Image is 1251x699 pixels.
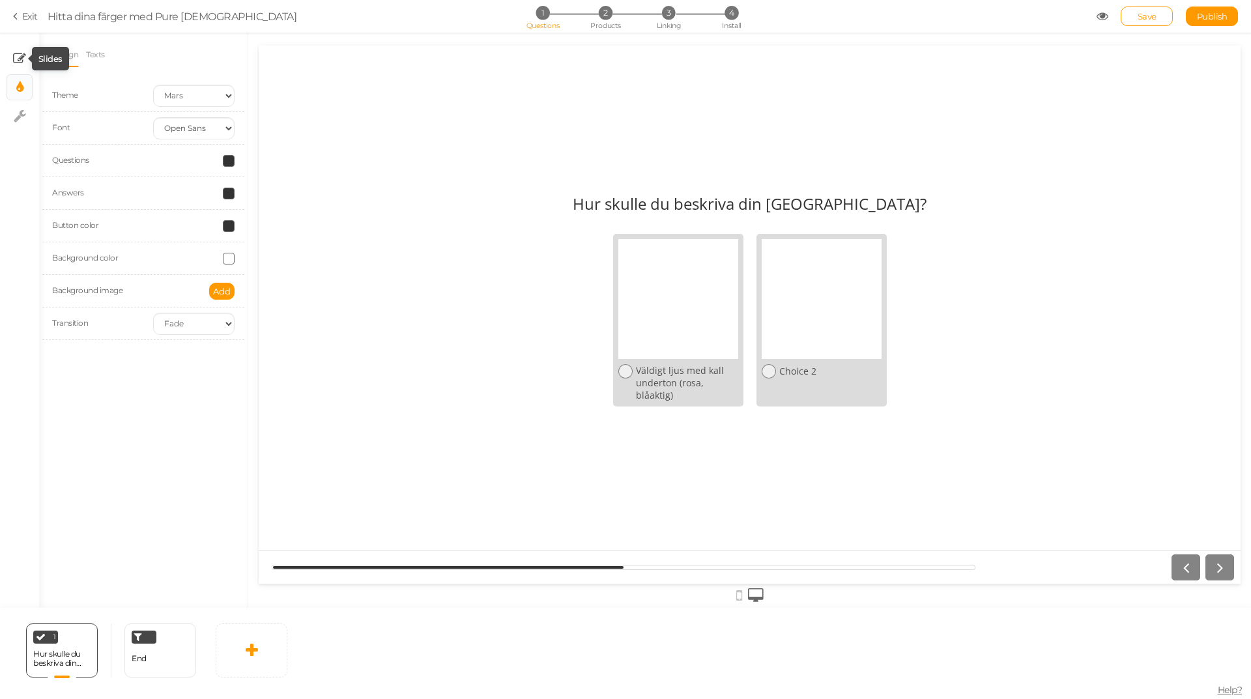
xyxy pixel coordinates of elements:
[52,42,79,67] a: Design
[52,285,122,295] label: Background image
[52,220,98,230] label: Button color
[26,623,98,678] div: 1 Hur skulle du beskriva din [GEOGRAPHIC_DATA]?
[701,6,762,20] li: 4 Install
[209,283,235,300] button: Add
[314,147,668,169] div: Hur skulle du beskriva din [GEOGRAPHIC_DATA]?
[33,649,91,668] div: Hur skulle du beskriva din [GEOGRAPHIC_DATA]?
[536,6,549,20] span: 1
[599,6,612,20] span: 2
[662,6,676,20] span: 3
[7,46,33,72] li: Slides
[52,155,89,165] label: Questions
[526,21,560,30] span: Questions
[1138,11,1157,21] span: Save
[52,90,78,100] span: Theme
[521,319,623,332] div: Choice 2
[52,318,88,328] span: Transition
[1197,11,1228,21] span: Publish
[722,21,741,30] span: Install
[512,6,573,20] li: 1 Questions
[725,6,738,20] span: 4
[52,253,118,263] label: Background color
[13,10,38,23] a: Exit
[7,46,32,71] a: Slides
[213,286,231,296] span: Add
[124,623,196,678] div: End
[132,653,147,663] span: End
[53,634,56,640] span: 1
[1218,684,1243,696] span: Help?
[1121,7,1173,26] div: Save
[657,21,680,30] span: Linking
[52,188,84,197] label: Answers
[639,6,699,20] li: 3 Linking
[575,6,636,20] li: 2 Products
[377,319,480,356] div: Väldigt ljus med kall underton (rosa, blåaktig)
[48,8,297,24] div: Hitta dina färger med Pure [DEMOGRAPHIC_DATA]
[38,53,63,64] tip-tip: Slides
[590,21,621,30] span: Products
[52,122,70,132] span: Font
[85,42,106,67] a: Texts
